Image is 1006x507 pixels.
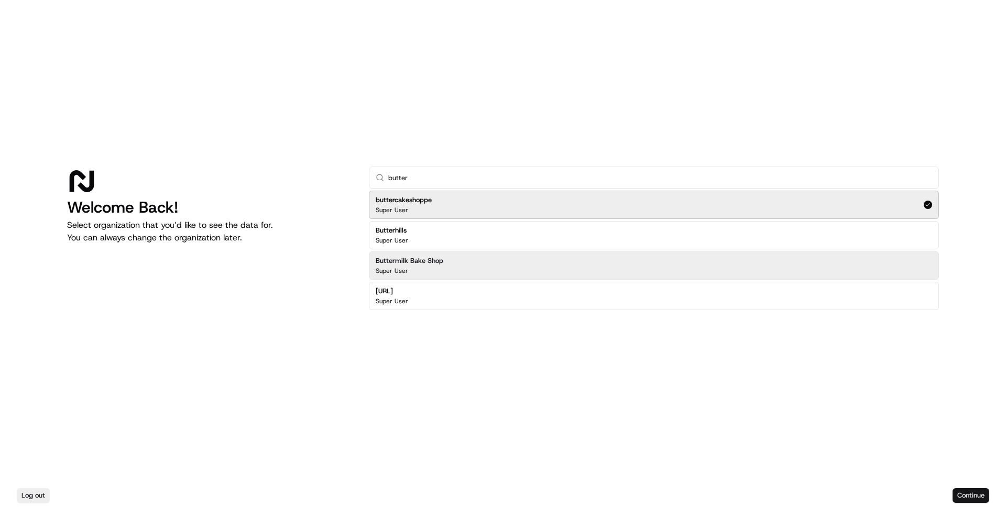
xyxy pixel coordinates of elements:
h2: Buttermilk Bake Shop [376,256,443,266]
div: Suggestions [369,189,939,312]
button: Log out [17,488,50,503]
input: Type to search... [388,167,932,188]
h2: buttercakeshoppe [376,195,432,205]
p: Super User [376,206,408,214]
h2: [URL] [376,286,408,296]
h2: Butterhills [376,226,408,235]
p: Super User [376,297,408,305]
p: Select organization that you’d like to see the data for. You can always change the organization l... [67,219,352,244]
h1: Welcome Back! [67,198,352,217]
p: Super User [376,267,408,275]
button: Continue [953,488,989,503]
p: Super User [376,236,408,245]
